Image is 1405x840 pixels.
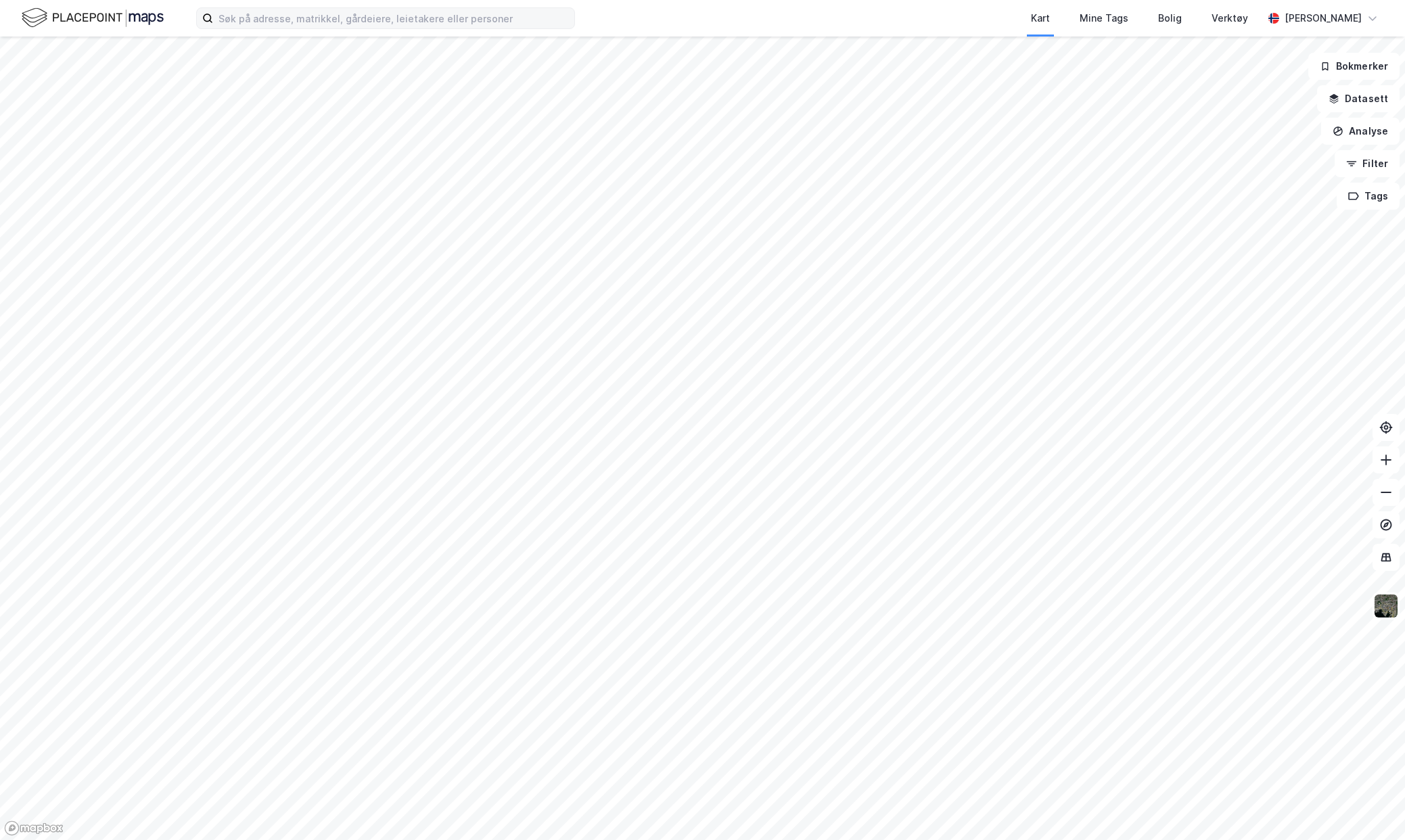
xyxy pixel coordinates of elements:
[1337,775,1405,840] div: Kontrollprogram for chat
[22,6,164,30] img: logo.f888ab2527a4732fd821a326f86c7f29.svg
[1308,53,1400,80] button: Bokmerker
[1158,10,1182,26] div: Bolig
[1337,183,1400,210] button: Tags
[1337,775,1405,840] iframe: Chat Widget
[1080,10,1128,26] div: Mine Tags
[1317,85,1400,112] button: Datasett
[1373,593,1399,619] img: 9k=
[1212,10,1248,26] div: Verktøy
[1321,118,1400,145] button: Analyse
[1335,150,1400,177] button: Filter
[4,820,64,836] a: Mapbox homepage
[213,8,574,28] input: Søk på adresse, matrikkel, gårdeiere, leietakere eller personer
[1285,10,1362,26] div: [PERSON_NAME]
[1031,10,1050,26] div: Kart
